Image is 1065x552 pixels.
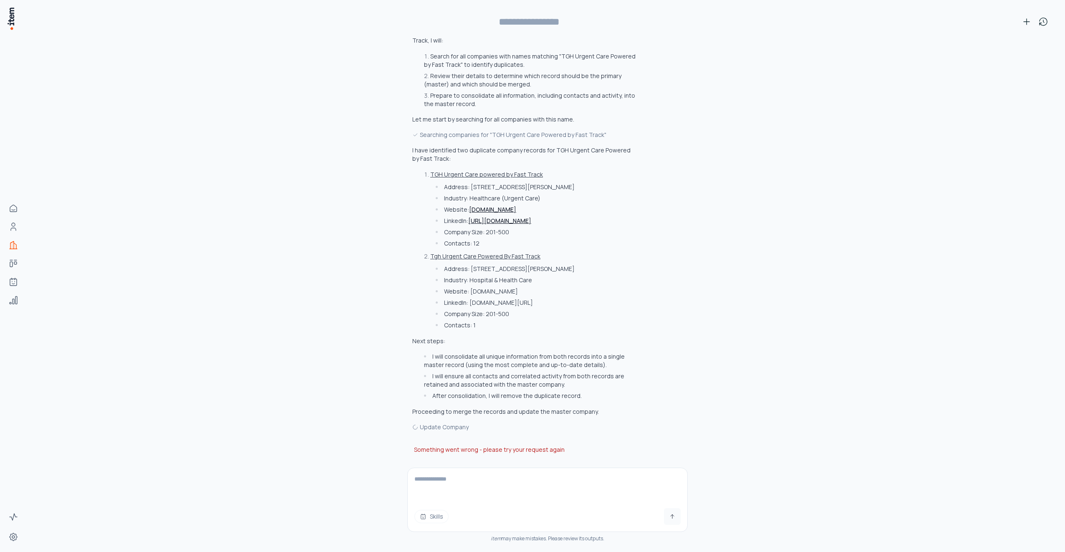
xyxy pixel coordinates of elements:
[422,72,638,89] li: Review their details to determine which record should be the primary (master) and which should be...
[422,372,638,389] li: I will ensure all contacts and correlated activity from both records are retained and associated ...
[5,529,22,545] a: Settings
[422,91,638,108] li: Prepare to consolidate all information, including contacts and activity, into the master record.
[412,408,638,416] p: Proceeding to merge the records and update the master company.
[412,130,638,139] div: Searching companies for "TGH Urgent Care Powered by Fast Track"
[5,273,22,290] a: Agents
[412,115,638,124] p: Let me start by searching for all companies with this name.
[491,535,501,542] i: item
[430,512,443,521] span: Skills
[412,423,638,432] div: Update Company
[434,287,638,296] li: Website: [DOMAIN_NAME]
[664,508,681,525] button: Send message
[412,337,638,345] p: Next steps:
[434,310,638,318] li: Company Size: 201-500
[414,510,449,523] button: Skills
[468,217,531,225] a: [URL][DOMAIN_NAME]
[434,321,638,329] li: Contacts: 1
[1035,13,1052,30] button: View history
[7,7,15,30] img: Item Brain Logo
[434,299,638,307] li: LinkedIn: [DOMAIN_NAME][URL]
[1018,13,1035,30] button: New conversation
[5,255,22,272] a: Deals
[430,170,543,179] button: TGH Urgent Care powered by Fast Track
[422,352,638,369] li: I will consolidate all unique information from both records into a single master record (using th...
[434,228,638,236] li: Company Size: 201-500
[434,205,638,214] li: Website:
[5,218,22,235] a: People
[434,239,638,248] li: Contacts: 12
[407,445,688,468] div: Something went wrong - please try your request again
[434,217,638,225] li: LinkedIn:
[5,509,22,525] a: Activity
[434,276,638,284] li: Industry: Hospital & Health Care
[434,183,638,191] li: Address: [STREET_ADDRESS][PERSON_NAME]
[430,252,540,261] button: Tgh Urgent Care Powered By Fast Track
[469,205,516,213] a: [DOMAIN_NAME]
[407,535,688,542] div: may make mistakes. Please review its outputs.
[434,194,638,203] li: Industry: Healthcare (Urgent Care)
[412,146,638,163] p: I have identified two duplicate company records for TGH Urgent Care Powered by Fast Track:
[422,392,638,400] li: After consolidation, I will remove the duplicate record.
[5,200,22,217] a: Home
[422,52,638,69] li: Search for all companies with names matching "TGH Urgent Care Powered by Fast Track" to identify ...
[5,292,22,309] a: Analytics
[434,265,638,273] li: Address: [STREET_ADDRESS][PERSON_NAME]
[5,237,22,253] a: Companies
